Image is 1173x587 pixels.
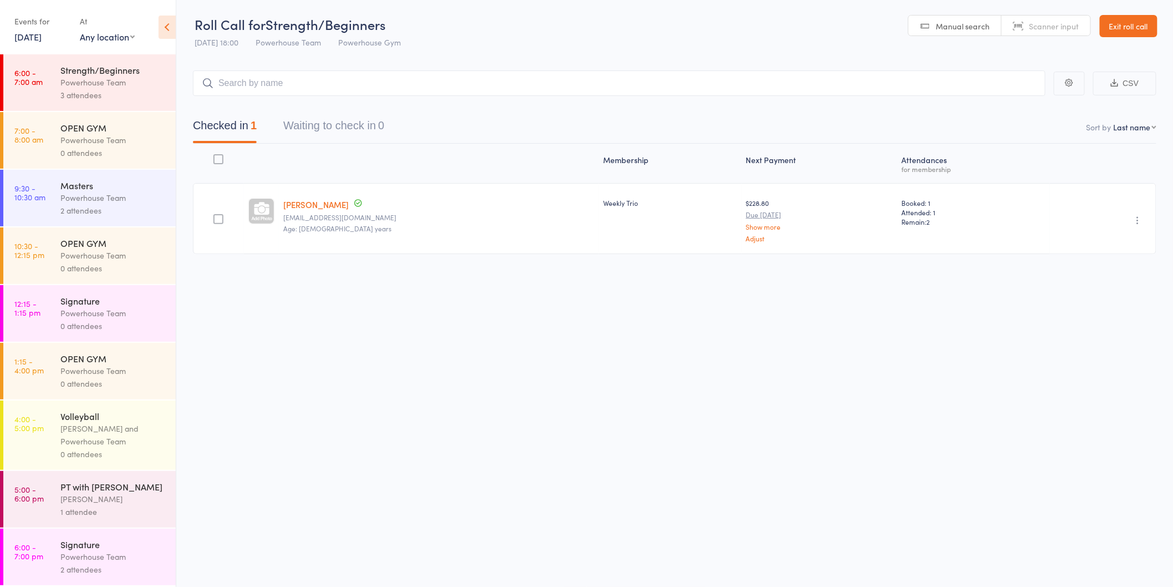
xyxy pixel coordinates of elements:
div: for membership [902,165,1046,173]
div: At [80,12,135,31]
div: 3 attendees [60,89,166,102]
div: Last name [1114,122,1151,133]
a: 6:00 -7:00 amStrength/BeginnersPowerhouse Team3 attendees [3,54,176,111]
time: 5:00 - 6:00 pm [14,485,44,503]
div: Powerhouse Team [60,365,166,377]
div: 0 [378,119,384,131]
span: Booked: 1 [902,198,1046,208]
a: 1:15 -4:00 pmOPEN GYMPowerhouse Team0 attendees [3,343,176,399]
span: Powerhouse Gym [338,37,401,48]
div: [PERSON_NAME] [60,493,166,505]
div: Events for [14,12,69,31]
button: Waiting to check in0 [283,114,384,143]
a: 5:00 -6:00 pmPT with [PERSON_NAME][PERSON_NAME]1 attendee [3,471,176,528]
div: Any location [80,31,135,43]
a: Exit roll call [1100,15,1157,37]
div: Powerhouse Team [60,76,166,89]
div: 0 attendees [60,146,166,159]
a: Adjust [746,235,893,242]
input: Search by name [193,70,1045,96]
span: Attended: 1 [902,208,1046,217]
div: Signature [60,295,166,307]
span: Scanner input [1029,21,1079,32]
small: philippalouey@gmail.com [283,214,595,221]
time: 6:00 - 7:00 pm [14,543,43,560]
div: $228.80 [746,198,893,242]
div: 1 [251,119,257,131]
div: Volleyball [60,410,166,422]
time: 4:00 - 5:00 pm [14,414,44,432]
time: 12:15 - 1:15 pm [14,299,40,317]
span: Manual search [936,21,990,32]
label: Sort by [1087,122,1111,133]
a: 7:00 -8:00 amOPEN GYMPowerhouse Team0 attendees [3,112,176,169]
div: 0 attendees [60,262,166,275]
span: Remain: [902,217,1046,226]
a: 6:00 -7:00 pmSignaturePowerhouse Team2 attendees [3,529,176,585]
div: OPEN GYM [60,237,166,249]
span: 2 [927,217,930,226]
span: Strength/Beginners [266,15,386,33]
div: Atten­dances [897,149,1050,178]
a: 4:00 -5:00 pmVolleyball[PERSON_NAME] and Powerhouse Team0 attendees [3,401,176,470]
span: Roll Call for [195,15,266,33]
div: Powerhouse Team [60,550,166,563]
span: Powerhouse Team [256,37,321,48]
time: 6:00 - 7:00 am [14,68,43,86]
div: Membership [599,149,741,178]
div: Next Payment [742,149,897,178]
div: 2 attendees [60,563,166,576]
a: Show more [746,223,893,230]
time: 10:30 - 12:15 pm [14,241,44,259]
div: Powerhouse Team [60,307,166,320]
div: OPEN GYM [60,122,166,134]
time: 1:15 - 4:00 pm [14,357,44,375]
button: CSV [1093,72,1156,95]
div: PT with [PERSON_NAME] [60,480,166,493]
time: 9:30 - 10:30 am [14,184,45,201]
div: Weekly Trio [603,198,737,208]
a: 9:30 -10:30 amMastersPowerhouse Team2 attendees [3,170,176,226]
div: Strength/Beginners [60,64,166,76]
a: 10:30 -12:15 pmOPEN GYMPowerhouse Team0 attendees [3,227,176,284]
time: 7:00 - 8:00 am [14,126,43,144]
span: [DATE] 18:00 [195,37,238,48]
div: 1 attendee [60,505,166,518]
button: Checked in1 [193,114,257,143]
span: Age: [DEMOGRAPHIC_DATA] years [283,224,391,233]
div: OPEN GYM [60,352,166,365]
div: [PERSON_NAME] and Powerhouse Team [60,422,166,448]
div: Powerhouse Team [60,191,166,204]
a: [PERSON_NAME] [283,199,349,210]
div: Signature [60,538,166,550]
div: 0 attendees [60,448,166,461]
small: Due [DATE] [746,211,893,219]
div: Powerhouse Team [60,249,166,262]
div: Masters [60,179,166,191]
div: 0 attendees [60,320,166,332]
div: Powerhouse Team [60,134,166,146]
a: [DATE] [14,31,42,43]
a: 12:15 -1:15 pmSignaturePowerhouse Team0 attendees [3,285,176,342]
div: 2 attendees [60,204,166,217]
div: 0 attendees [60,377,166,390]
